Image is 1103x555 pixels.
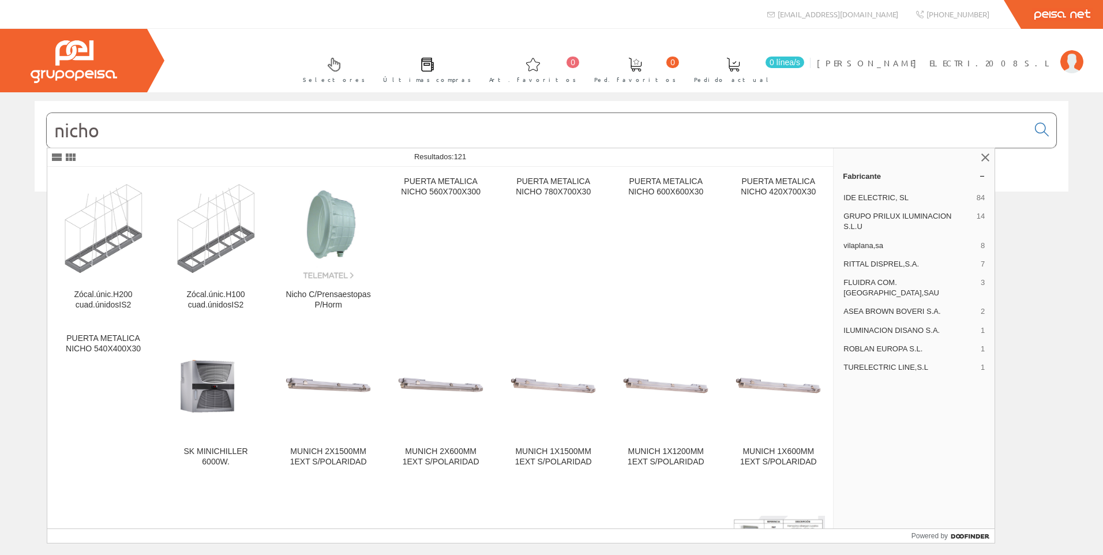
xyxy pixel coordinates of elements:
[507,447,600,467] div: MUNICH 1X1500MM 1EXT S/POLARIDAD
[977,193,985,203] span: 84
[169,182,262,275] img: Zócal.únic.H100 cuad.únidosIS2
[911,529,995,543] a: Powered by
[766,57,804,68] span: 0 línea/s
[843,325,976,336] span: ILUMINACION DISANO S.A.
[385,324,497,481] a: MUNICH 2X600MM 1EXT S/POLARIDAD MUNICH 2X600MM 1EXT S/POLARIDAD
[497,167,609,324] a: PUERTA METALICA NICHO 780X700X30
[843,306,976,317] span: ASEA BROWN BOVERI S.A.
[169,290,262,310] div: Zócal.únic.H100 cuad.únidosIS2
[272,167,384,324] a: Nicho C/Prensaestopas P/Horm Nicho C/Prensaestopas P/Horm
[619,339,712,432] img: MUNICH 1X1200MM 1EXT S/POLARIDAD
[731,177,825,197] div: PUERTA METALICA NICHO 420X700X30
[385,167,497,324] a: PUERTA METALICA NICHO 560X700X300
[414,152,466,161] span: Resultados:
[489,74,576,85] span: Art. favoritos
[722,324,834,481] a: MUNICH 1X600MM 1EXT S/POLARIDAD MUNICH 1X600MM 1EXT S/POLARIDAD
[160,167,272,324] a: Zócal.únic.H100 cuad.únidosIS2 Zócal.únic.H100 cuad.únidosIS2
[722,167,834,324] a: PUERTA METALICA NICHO 420X700X30
[834,167,995,185] a: Fabricante
[981,344,985,354] span: 1
[57,182,150,275] img: Zócal.únic.H200 cuad.únidosIS2
[282,290,375,310] div: Nicho C/Prensaestopas P/Horm
[303,74,365,85] span: Selectores
[31,40,117,83] img: Grupo Peisa
[497,324,609,481] a: MUNICH 1X1500MM 1EXT S/POLARIDAD MUNICH 1X1500MM 1EXT S/POLARIDAD
[610,167,722,324] a: PUERTA METALICA NICHO 600X600X30
[981,259,985,269] span: 7
[731,339,825,432] img: MUNICH 1X600MM 1EXT S/POLARIDAD
[981,306,985,317] span: 2
[394,177,487,197] div: PUERTA METALICA NICHO 560X700X300
[282,447,375,467] div: MUNICH 2X1500MM 1EXT S/POLARIDAD
[843,362,976,373] span: TURELECTRIC LINE,S.L
[778,9,898,19] span: [EMAIL_ADDRESS][DOMAIN_NAME]
[594,74,676,85] span: Ped. favoritos
[619,177,712,197] div: PUERTA METALICA NICHO 600X600X30
[57,290,150,310] div: Zócal.únic.H200 cuad.únidosIS2
[160,324,272,481] a: SK MINICHILLER 6000W. SK MINICHILLER 6000W.
[454,152,467,161] span: 121
[619,447,712,467] div: MUNICH 1X1200MM 1EXT S/POLARIDAD
[272,324,384,481] a: MUNICH 2X1500MM 1EXT S/POLARIDAD MUNICH 2X1500MM 1EXT S/POLARIDAD
[981,241,985,251] span: 8
[610,324,722,481] a: MUNICH 1X1200MM 1EXT S/POLARIDAD MUNICH 1X1200MM 1EXT S/POLARIDAD
[981,325,985,336] span: 1
[666,57,679,68] span: 0
[977,211,985,232] span: 14
[911,531,948,541] span: Powered by
[566,57,579,68] span: 0
[169,351,262,421] img: SK MINICHILLER 6000W.
[372,48,477,90] a: Últimas compras
[282,339,375,432] img: MUNICH 2X1500MM 1EXT S/POLARIDAD
[507,339,600,432] img: MUNICH 1X1500MM 1EXT S/POLARIDAD
[507,177,600,197] div: PUERTA METALICA NICHO 780X700X30
[843,259,976,269] span: RITTAL DISPREL,S.A.
[291,48,371,90] a: Selectores
[47,324,159,481] a: PUERTA METALICA NICHO 540X400X30
[926,9,989,19] span: [PHONE_NUMBER]
[843,211,972,232] span: GRUPO PRILUX ILUMINACION S.L.U
[57,333,150,354] div: PUERTA METALICA NICHO 540X400X30
[843,277,976,298] span: FLUIDRA COM.[GEOGRAPHIC_DATA],SAU
[290,177,367,280] img: Nicho C/Prensaestopas P/Horm
[35,206,1068,216] div: © Grupo Peisa
[981,277,985,298] span: 3
[47,113,1028,148] input: Buscar...
[394,339,487,432] img: MUNICH 2X600MM 1EXT S/POLARIDAD
[169,447,262,467] div: SK MINICHILLER 6000W.
[394,447,487,467] div: MUNICH 2X600MM 1EXT S/POLARIDAD
[843,241,976,251] span: vilaplana,sa
[843,193,972,203] span: IDE ELECTRIC, SL
[731,447,825,467] div: MUNICH 1X600MM 1EXT S/POLARIDAD
[843,344,976,354] span: ROBLAN EUROPA S.L.
[817,48,1083,59] a: [PERSON_NAME] ELECTRI.2008 S.L
[383,74,471,85] span: Últimas compras
[47,167,159,324] a: Zócal.únic.H200 cuad.únidosIS2 Zócal.únic.H200 cuad.únidosIS2
[817,57,1055,69] span: [PERSON_NAME] ELECTRI.2008 S.L
[694,74,772,85] span: Pedido actual
[981,362,985,373] span: 1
